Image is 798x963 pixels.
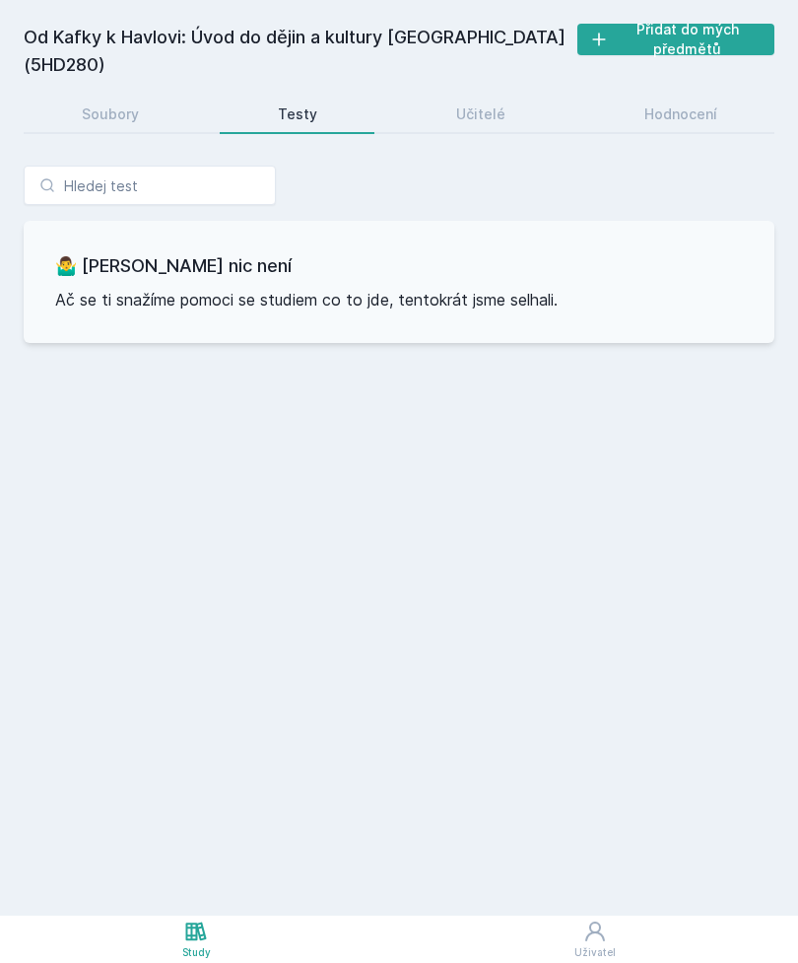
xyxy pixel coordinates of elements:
[278,104,317,124] div: Testy
[55,288,743,311] p: Ač se ti snažíme pomoci se studiem co to jde, tentokrát jsme selhali.
[577,24,774,55] button: Přidat do mých předmětů
[82,104,139,124] div: Soubory
[24,166,276,205] input: Hledej test
[456,104,505,124] div: Učitelé
[220,95,374,134] a: Testy
[55,252,743,280] h3: 🤷‍♂️ [PERSON_NAME] nic není
[398,95,563,134] a: Učitelé
[586,95,774,134] a: Hodnocení
[24,24,577,79] h2: Od Kafky k Havlovi: Úvod do dějin a kultury [GEOGRAPHIC_DATA] (5HD280)
[644,104,717,124] div: Hodnocení
[24,95,196,134] a: Soubory
[182,945,211,960] div: Study
[574,945,616,960] div: Uživatel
